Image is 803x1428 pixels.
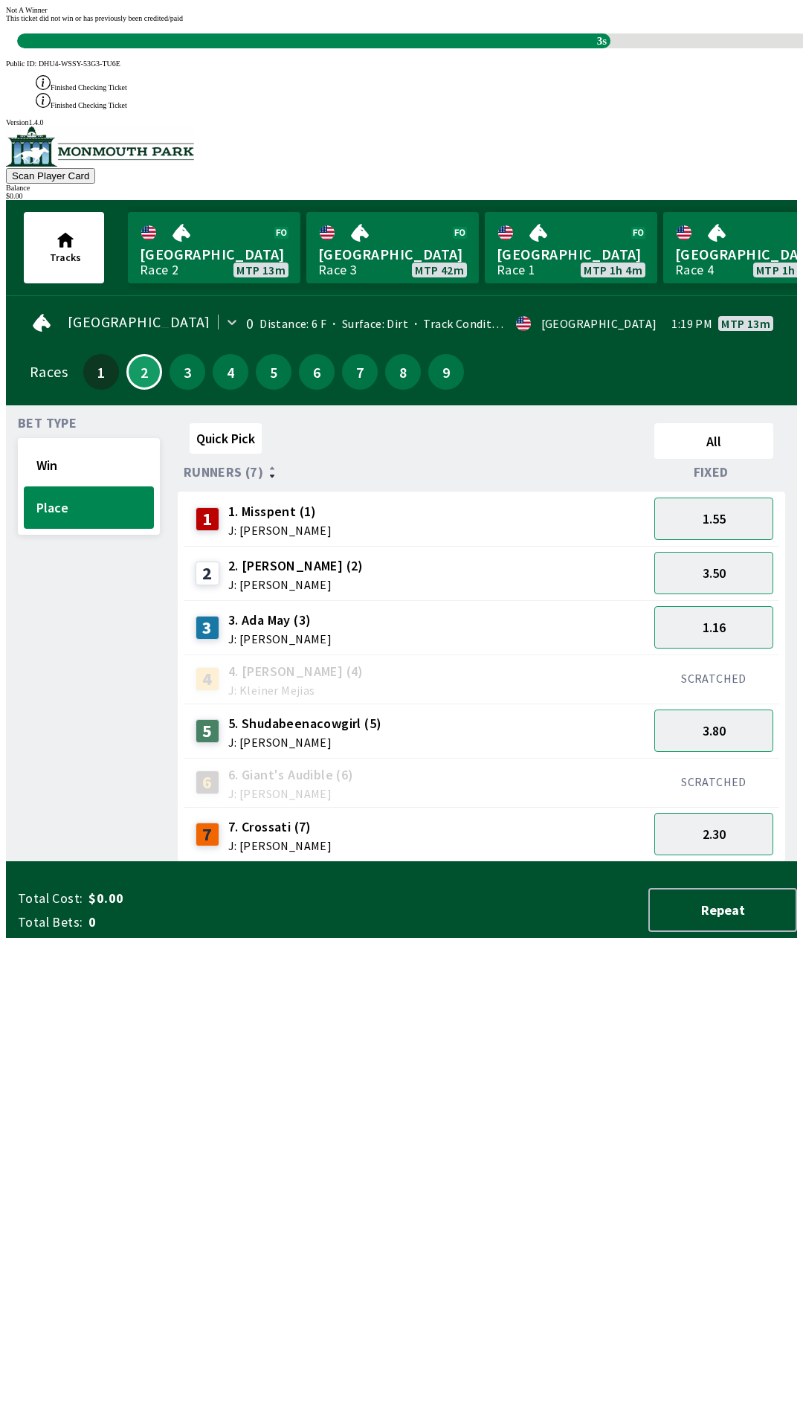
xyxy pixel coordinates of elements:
[196,616,219,640] div: 3
[228,714,382,733] span: 5. Shudabeenacowgirl (5)
[196,719,219,743] div: 5
[36,499,141,516] span: Place
[259,367,288,377] span: 5
[236,264,286,276] span: MTP 13m
[140,264,178,276] div: Race 2
[497,245,645,264] span: [GEOGRAPHIC_DATA]
[196,823,219,846] div: 7
[196,430,255,447] span: Quick Pick
[485,212,657,283] a: [GEOGRAPHIC_DATA]Race 1MTP 1h 4m
[228,788,354,800] span: J: [PERSON_NAME]
[228,662,364,681] span: 4. [PERSON_NAME] (4)
[24,444,154,486] button: Win
[6,118,797,126] div: Version 1.4.0
[648,465,779,480] div: Fixed
[170,354,205,390] button: 3
[671,318,712,329] span: 1:19 PM
[415,264,464,276] span: MTP 42m
[190,423,262,454] button: Quick Pick
[299,354,335,390] button: 6
[497,264,535,276] div: Race 1
[654,498,773,540] button: 1.55
[346,367,374,377] span: 7
[30,366,68,378] div: Races
[306,212,479,283] a: [GEOGRAPHIC_DATA]Race 3MTP 42m
[228,579,364,591] span: J: [PERSON_NAME]
[654,671,773,686] div: SCRATCHED
[196,562,219,585] div: 2
[654,606,773,649] button: 1.16
[318,245,467,264] span: [GEOGRAPHIC_DATA]
[661,433,767,450] span: All
[694,466,729,478] span: Fixed
[18,417,77,429] span: Bet Type
[6,192,797,200] div: $ 0.00
[654,774,773,789] div: SCRATCHED
[6,184,797,192] div: Balance
[228,611,332,630] span: 3. Ada May (3)
[126,354,162,390] button: 2
[51,83,127,91] span: Finished Checking Ticket
[256,354,291,390] button: 5
[18,890,83,907] span: Total Cost:
[593,31,610,51] span: 3s
[228,502,332,521] span: 1. Misspent (1)
[51,101,127,109] span: Finished Checking Ticket
[721,318,770,329] span: MTP 13m
[18,913,83,931] span: Total Bets:
[196,771,219,794] div: 6
[87,367,115,377] span: 1
[6,6,797,14] div: Not A Winner
[703,722,726,739] span: 3.80
[408,316,539,331] span: Track Condition: Firm
[246,318,254,329] div: 0
[6,168,95,184] button: Scan Player Card
[703,565,726,582] span: 3.50
[648,888,797,932] button: Repeat
[6,59,797,68] div: Public ID:
[24,486,154,529] button: Place
[228,817,332,837] span: 7. Crossati (7)
[36,457,141,474] span: Win
[6,14,183,22] span: This ticket did not win or has previously been credited/paid
[184,465,648,480] div: Runners (7)
[228,556,364,576] span: 2. [PERSON_NAME] (2)
[228,736,382,748] span: J: [PERSON_NAME]
[228,633,332,645] span: J: [PERSON_NAME]
[385,354,421,390] button: 8
[541,318,657,329] div: [GEOGRAPHIC_DATA]
[24,212,104,283] button: Tracks
[228,765,354,785] span: 6. Giant's Audible (6)
[213,354,248,390] button: 4
[675,264,714,276] div: Race 4
[6,126,194,167] img: venue logo
[654,710,773,752] button: 3.80
[184,466,263,478] span: Runners (7)
[39,59,120,68] span: DHU4-WSSY-53G3-TU6E
[140,245,288,264] span: [GEOGRAPHIC_DATA]
[703,826,726,843] span: 2.30
[389,367,417,377] span: 8
[342,354,378,390] button: 7
[228,684,364,696] span: J: Kleiner Mejias
[662,901,784,919] span: Repeat
[654,813,773,855] button: 2.30
[128,212,300,283] a: [GEOGRAPHIC_DATA]Race 2MTP 13m
[654,423,773,459] button: All
[216,367,245,377] span: 4
[196,667,219,691] div: 4
[68,316,210,328] span: [GEOGRAPHIC_DATA]
[196,507,219,531] div: 1
[173,367,201,377] span: 3
[259,316,326,331] span: Distance: 6 F
[654,552,773,594] button: 3.50
[228,524,332,536] span: J: [PERSON_NAME]
[88,913,323,931] span: 0
[303,367,331,377] span: 6
[703,619,726,636] span: 1.16
[428,354,464,390] button: 9
[326,316,408,331] span: Surface: Dirt
[432,367,460,377] span: 9
[50,251,81,264] span: Tracks
[703,510,726,527] span: 1.55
